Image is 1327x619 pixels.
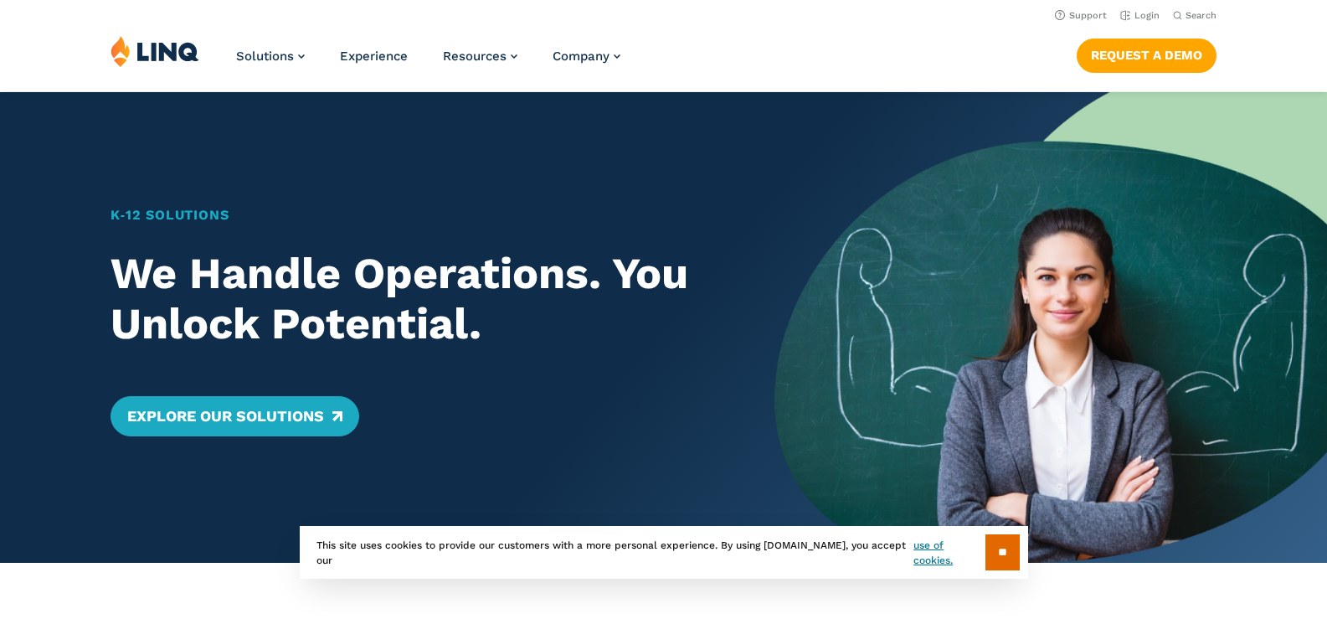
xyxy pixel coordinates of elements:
[774,92,1327,563] img: Home Banner
[1077,39,1216,72] a: Request a Demo
[1186,10,1216,21] span: Search
[340,49,408,64] a: Experience
[443,49,507,64] span: Resources
[1077,35,1216,72] nav: Button Navigation
[236,35,620,90] nav: Primary Navigation
[1120,10,1160,21] a: Login
[111,249,720,349] h2: We Handle Operations. You Unlock Potential.
[443,49,517,64] a: Resources
[300,526,1028,579] div: This site uses cookies to provide our customers with a more personal experience. By using [DOMAIN...
[553,49,609,64] span: Company
[553,49,620,64] a: Company
[111,35,199,67] img: LINQ | K‑12 Software
[236,49,305,64] a: Solutions
[1055,10,1107,21] a: Support
[111,396,359,436] a: Explore Our Solutions
[236,49,294,64] span: Solutions
[1173,9,1216,22] button: Open Search Bar
[111,205,720,225] h1: K‑12 Solutions
[913,538,985,568] a: use of cookies.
